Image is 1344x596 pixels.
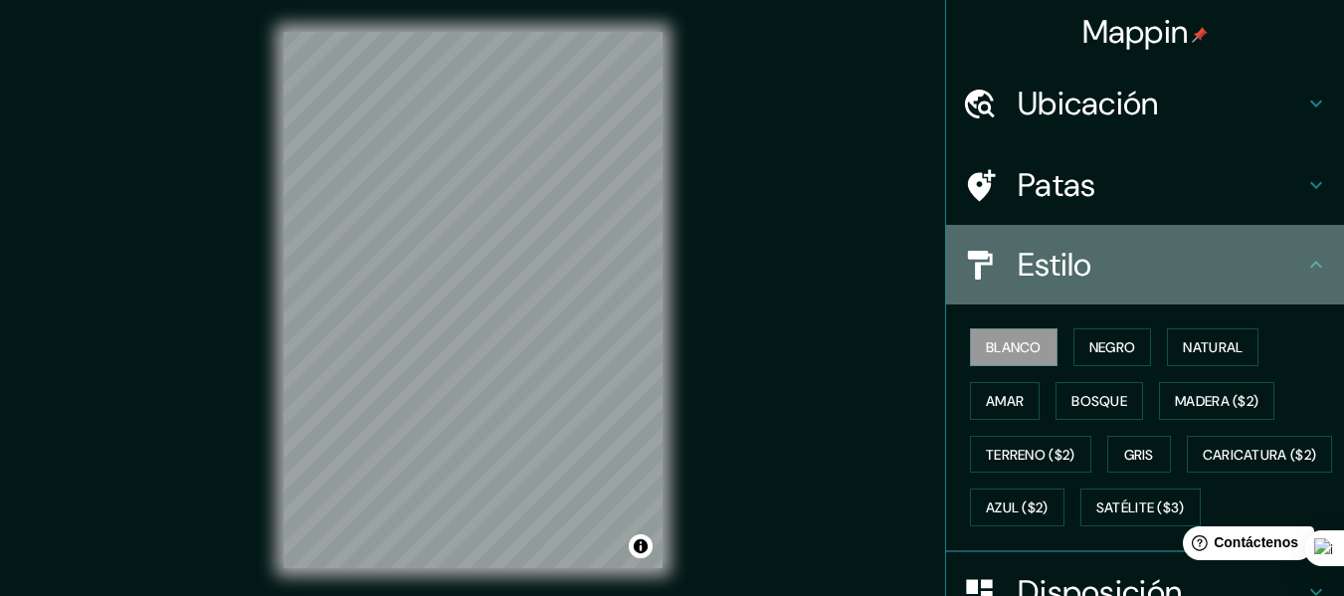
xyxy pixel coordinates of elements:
button: Natural [1167,328,1258,366]
canvas: Mapa [284,32,663,568]
button: Terreno ($2) [970,436,1091,474]
button: Amar [970,382,1040,420]
button: Gris [1107,436,1171,474]
font: Blanco [986,338,1042,356]
font: Ubicación [1018,83,1159,124]
font: Mappin [1082,11,1189,53]
font: Terreno ($2) [986,446,1075,464]
div: Ubicación [946,64,1344,143]
font: Bosque [1071,392,1127,410]
font: Madera ($2) [1175,392,1258,410]
font: Caricatura ($2) [1203,446,1317,464]
button: Madera ($2) [1159,382,1274,420]
button: Blanco [970,328,1057,366]
div: Estilo [946,225,1344,304]
button: Negro [1073,328,1152,366]
font: Natural [1183,338,1243,356]
font: Azul ($2) [986,499,1049,517]
img: pin-icon.png [1192,27,1208,43]
font: Satélite ($3) [1096,499,1185,517]
font: Estilo [1018,244,1092,286]
font: Negro [1089,338,1136,356]
button: Activar o desactivar atribución [629,534,653,558]
div: Patas [946,145,1344,225]
button: Bosque [1056,382,1143,420]
button: Caricatura ($2) [1187,436,1333,474]
button: Satélite ($3) [1080,489,1201,526]
font: Patas [1018,164,1096,206]
font: Amar [986,392,1024,410]
font: Gris [1124,446,1154,464]
iframe: Lanzador de widgets de ayuda [1167,518,1322,574]
button: Azul ($2) [970,489,1064,526]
